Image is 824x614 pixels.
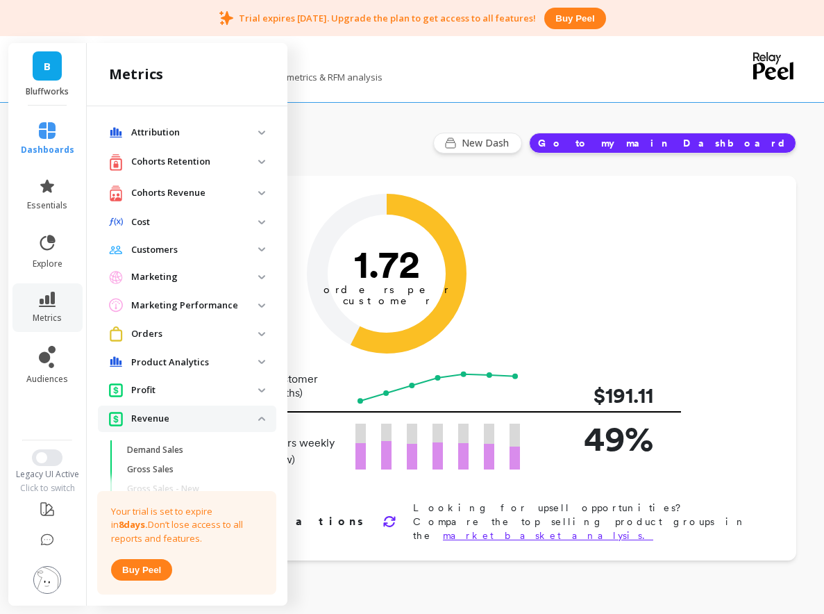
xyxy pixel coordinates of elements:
[131,270,258,284] p: Marketing
[109,127,123,138] img: navigation item icon
[443,530,653,541] a: market basket analysis.
[258,247,265,251] img: down caret icon
[127,483,199,495] p: Gross Sales - New
[109,65,163,84] h2: metrics
[131,126,258,140] p: Attribution
[111,559,172,581] button: Buy peel
[131,383,258,397] p: Profit
[258,388,265,392] img: down caret icon
[542,380,653,411] p: $191.11
[544,8,605,29] button: Buy peel
[111,505,262,546] p: Your trial is set to expire in Don’t lose access to all reports and features.
[258,131,265,135] img: down caret icon
[131,412,258,426] p: Revenue
[32,449,62,466] button: Switch to New UI
[131,243,258,257] p: Customers
[542,413,653,465] p: 49%
[131,215,258,229] p: Cost
[44,58,51,74] span: B
[131,155,258,169] p: Cohorts Retention
[27,200,67,211] span: essentials
[258,360,265,364] img: down caret icon
[433,133,522,153] button: New Dash
[462,136,513,150] span: New Dash
[109,245,123,254] img: navigation item icon
[33,313,62,324] span: metrics
[323,283,450,296] tspan: orders per
[109,356,123,367] img: navigation item icon
[413,501,752,542] p: Looking for upsell opportunities? Compare the top selling product groups in the
[131,299,258,313] p: Marketing Performance
[342,294,430,307] tspan: customer
[239,12,536,24] p: Trial expires [DATE]. Upgrade the plan to get access to all features!
[22,86,73,97] p: Bluffworks
[7,469,88,480] div: Legacy UI Active
[109,298,123,313] img: navigation item icon
[109,411,123,426] img: navigation item icon
[109,383,123,397] img: navigation item icon
[109,326,123,341] img: navigation item icon
[131,186,258,200] p: Cohorts Revenue
[109,153,123,171] img: navigation item icon
[258,275,265,279] img: down caret icon
[33,258,62,269] span: explore
[258,304,265,308] img: down caret icon
[258,160,265,164] img: down caret icon
[119,518,148,531] strong: 8 days.
[353,241,419,287] text: 1.72
[258,220,265,224] img: down caret icon
[258,191,265,195] img: down caret icon
[127,464,174,475] p: Gross Sales
[258,417,265,421] img: down caret icon
[131,327,258,341] p: Orders
[109,185,123,202] img: navigation item icon
[109,270,123,284] img: navigation item icon
[26,374,68,385] span: audiences
[109,217,123,226] img: navigation item icon
[127,445,183,456] p: Demand Sales
[529,133,796,153] button: Go to my main Dashboard
[258,332,265,336] img: down caret icon
[7,483,88,494] div: Click to switch
[21,144,74,156] span: dashboards
[131,356,258,370] p: Product Analytics
[33,566,61,594] img: profile picture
